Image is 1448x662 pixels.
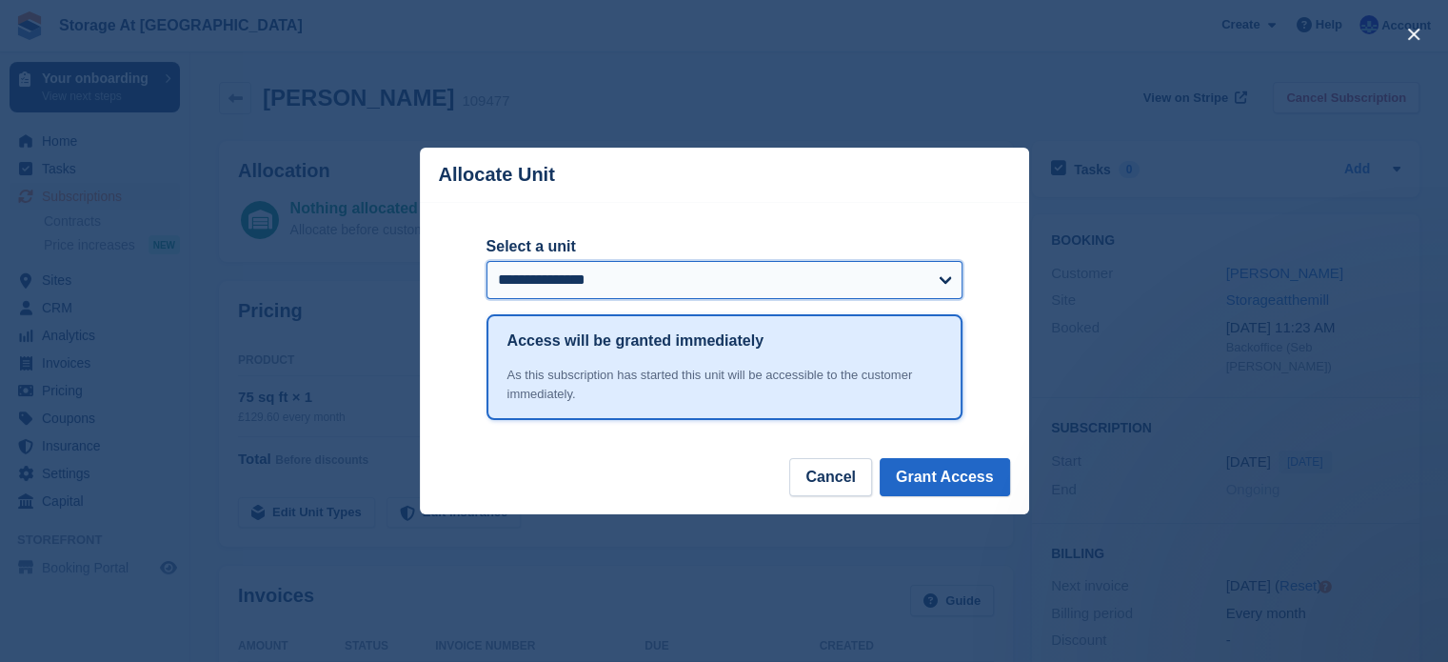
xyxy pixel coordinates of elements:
p: Allocate Unit [439,164,555,186]
h1: Access will be granted immediately [507,330,764,352]
button: Grant Access [880,458,1010,496]
button: close [1398,19,1429,50]
button: Cancel [789,458,871,496]
label: Select a unit [486,235,962,258]
div: As this subscription has started this unit will be accessible to the customer immediately. [507,366,942,403]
